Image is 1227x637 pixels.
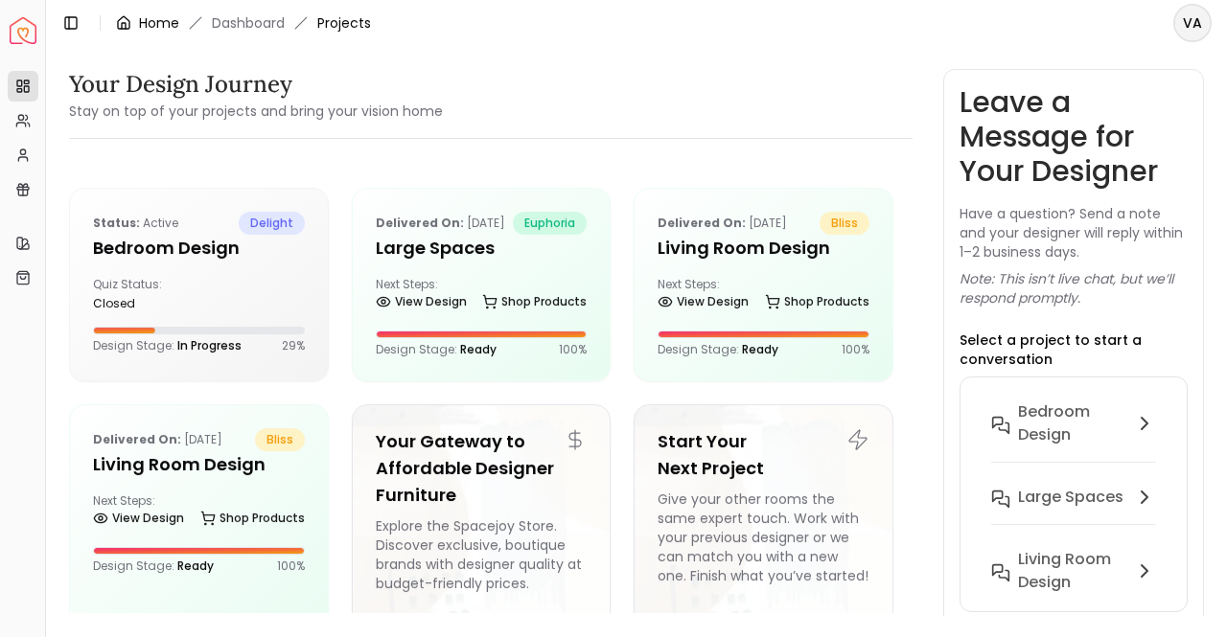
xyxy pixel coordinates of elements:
span: In Progress [177,337,242,353]
img: Spacejoy Logo [10,17,36,44]
div: Give your other rooms the same expert touch. Work with your previous designer or we can match you... [658,489,869,593]
b: Delivered on: [658,215,746,231]
h6: Bedroom Design [1018,400,1125,446]
p: [DATE] [376,212,505,235]
a: Shop Products [200,505,305,532]
h5: Large Spaces [376,235,588,262]
span: Ready [177,557,214,574]
nav: breadcrumb [116,13,371,33]
a: Shop Products [482,288,587,315]
p: 29 % [282,338,305,353]
a: Shop Products [765,288,869,315]
p: active [93,212,178,235]
div: Next Steps: [658,277,869,315]
a: Home [139,13,179,33]
h3: Leave a Message for Your Designer [960,85,1188,189]
button: Living Room Design [976,540,1171,626]
span: bliss [820,212,869,235]
h5: Living Room Design [658,235,869,262]
p: [DATE] [93,428,222,451]
p: [DATE] [658,212,787,235]
button: Large Spaces [976,478,1171,540]
div: Next Steps: [376,277,588,315]
h3: Your Design Journey [69,69,443,100]
b: Delivered on: [93,431,181,447]
p: Note: This isn’t live chat, but we’ll respond promptly. [960,269,1188,307]
p: Design Stage: [93,338,242,353]
a: View Design [658,288,749,315]
a: Spacejoy [10,17,36,44]
span: VA [1175,6,1210,40]
a: Dashboard [212,13,285,33]
a: View Design [376,288,467,315]
span: delight [239,212,305,235]
p: Select a project to start a conversation [960,330,1188,369]
p: Design Stage: [93,558,214,574]
p: 100 % [842,342,869,357]
span: Ready [460,341,497,357]
h5: Bedroom Design [93,235,305,262]
b: Delivered on: [376,215,464,231]
span: Ready [742,341,778,357]
b: Status: [93,215,140,231]
span: euphoria [513,212,587,235]
small: Stay on top of your projects and bring your vision home [69,102,443,121]
p: Design Stage: [376,342,497,357]
h5: Start Your Next Project [658,428,869,482]
div: Next Steps: [93,493,305,532]
a: View Design [93,505,184,532]
p: 100 % [277,558,305,574]
button: Bedroom Design [976,393,1171,478]
span: Projects [317,13,371,33]
p: 100 % [559,342,587,357]
div: closed [93,296,191,311]
p: Design Stage: [658,342,778,357]
div: Quiz Status: [93,277,191,311]
button: VA [1173,4,1212,42]
span: bliss [255,428,305,451]
h5: Your Gateway to Affordable Designer Furniture [376,428,588,509]
h6: Living Room Design [1018,548,1125,594]
div: Explore the Spacejoy Store. Discover exclusive, boutique brands with designer quality at budget-f... [376,516,588,593]
h6: Large Spaces [1018,486,1123,509]
h5: Living Room Design [93,451,305,478]
p: Have a question? Send a note and your designer will reply within 1–2 business days. [960,204,1188,262]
